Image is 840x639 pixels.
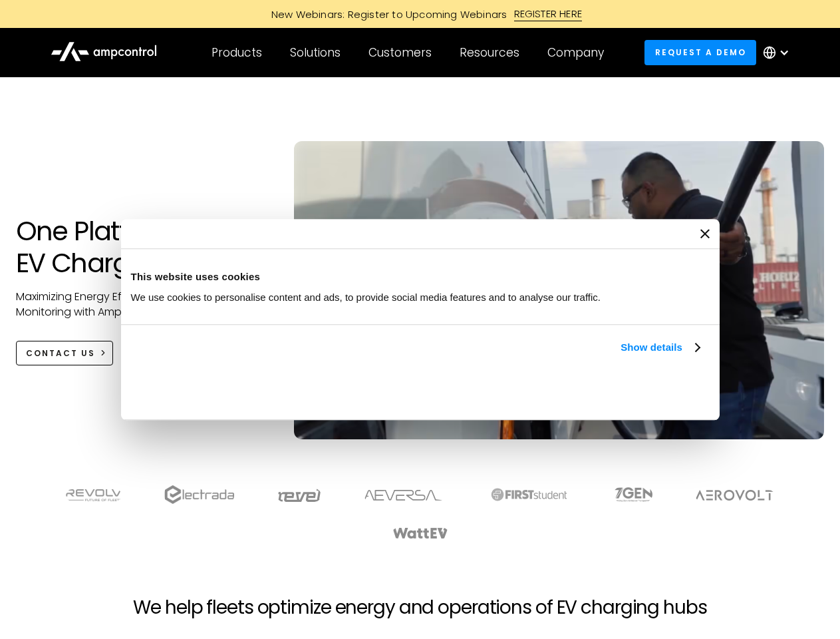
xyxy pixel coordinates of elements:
a: CONTACT US [16,341,114,365]
span: We use cookies to personalise content and ads, to provide social media features and to analyse ou... [131,292,601,303]
a: Show details [621,339,699,355]
div: REGISTER HERE [514,7,583,21]
img: WattEV logo [392,528,448,538]
img: Aerovolt Logo [695,490,774,501]
div: Solutions [290,45,341,60]
button: Okay [513,371,704,409]
div: Resources [460,45,519,60]
a: New Webinars: Register to Upcoming WebinarsREGISTER HERE [121,7,720,21]
div: New Webinars: Register to Upcoming Webinars [258,7,514,21]
div: CONTACT US [26,347,95,359]
img: electrada logo [164,485,234,504]
a: Request a demo [644,40,756,65]
div: Customers [368,45,432,60]
div: This website uses cookies [131,269,710,285]
div: Company [547,45,604,60]
div: Products [211,45,262,60]
h2: We help fleets optimize energy and operations of EV charging hubs [133,596,706,619]
h1: One Platform for EV Charging Hubs [16,215,268,279]
button: Close banner [700,229,710,238]
p: Maximizing Energy Efficiency, Uptime, and 24/7 Monitoring with Ampcontrol Solutions [16,290,268,319]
